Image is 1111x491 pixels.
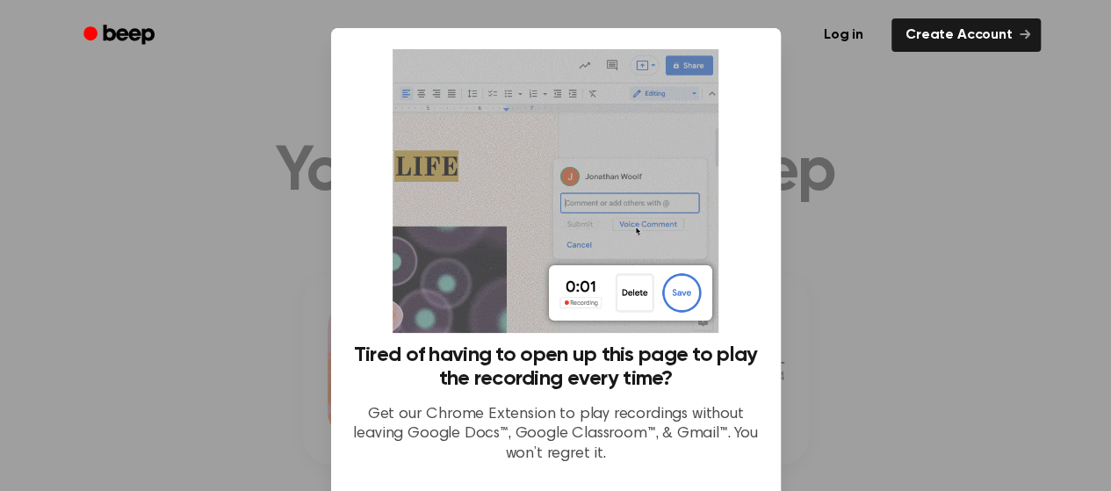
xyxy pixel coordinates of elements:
[352,343,760,391] h3: Tired of having to open up this page to play the recording every time?
[352,405,760,465] p: Get our Chrome Extension to play recordings without leaving Google Docs™, Google Classroom™, & Gm...
[393,49,718,333] img: Beep extension in action
[806,15,881,55] a: Log in
[891,18,1041,52] a: Create Account
[71,18,170,53] a: Beep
